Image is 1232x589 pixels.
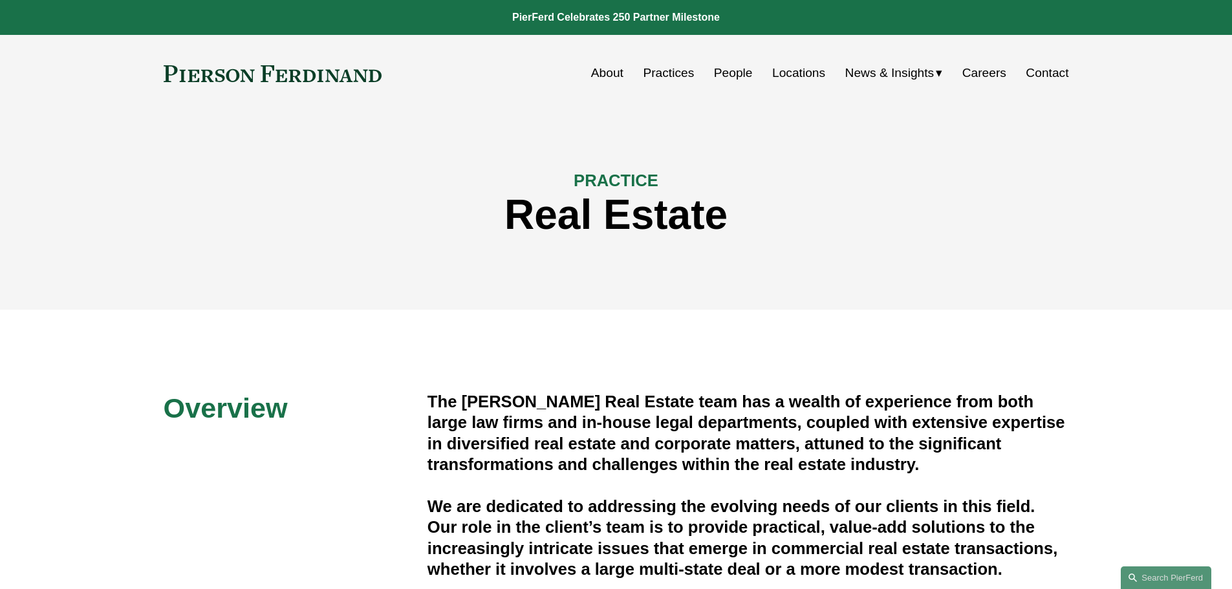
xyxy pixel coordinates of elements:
[1121,566,1211,589] a: Search this site
[1026,61,1068,85] a: Contact
[164,392,288,423] span: Overview
[772,61,825,85] a: Locations
[962,61,1006,85] a: Careers
[164,191,1069,239] h1: Real Estate
[427,391,1069,475] h4: The [PERSON_NAME] Real Estate team has a wealth of experience from both large law firms and in-ho...
[845,61,943,85] a: folder dropdown
[427,496,1069,580] h4: We are dedicated to addressing the evolving needs of our clients in this field. Our role in the c...
[574,171,658,189] span: PRACTICE
[591,61,623,85] a: About
[714,61,753,85] a: People
[643,61,694,85] a: Practices
[845,62,935,85] span: News & Insights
